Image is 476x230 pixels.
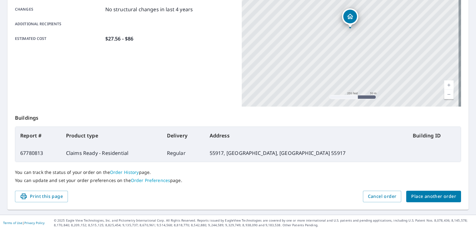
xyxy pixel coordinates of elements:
[15,170,461,175] p: You can track the status of your order on the page.
[15,127,61,144] th: Report #
[162,144,205,162] td: Regular
[61,127,162,144] th: Product type
[20,193,63,200] span: Print this page
[15,144,61,162] td: 67780813
[411,193,456,200] span: Place another order
[368,193,397,200] span: Cancel order
[406,191,461,202] button: Place another order
[162,127,205,144] th: Delivery
[15,107,461,127] p: Buildings
[105,35,134,42] p: $27.56 - $86
[444,80,454,90] a: Current Level 17, Zoom In
[131,177,170,183] a: Order Preferences
[54,218,473,228] p: © 2025 Eagle View Technologies, Inc. and Pictometry International Corp. All Rights Reserved. Repo...
[444,90,454,99] a: Current Level 17, Zoom Out
[408,127,461,144] th: Building ID
[105,6,193,13] p: No structural changes in last 4 years
[15,191,68,202] button: Print this page
[205,127,408,144] th: Address
[205,144,408,162] td: 55917, [GEOGRAPHIC_DATA], [GEOGRAPHIC_DATA] 55917
[110,169,139,175] a: Order History
[15,21,103,27] p: Additional recipients
[15,178,461,183] p: You can update and set your order preferences on the page.
[363,191,402,202] button: Cancel order
[342,8,358,28] div: Dropped pin, building 1, Residential property, 55917, US Summit, MN 55917
[3,221,45,225] p: |
[24,221,45,225] a: Privacy Policy
[3,221,22,225] a: Terms of Use
[61,144,162,162] td: Claims Ready - Residential
[15,6,103,13] p: Changes
[15,35,103,42] p: Estimated cost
